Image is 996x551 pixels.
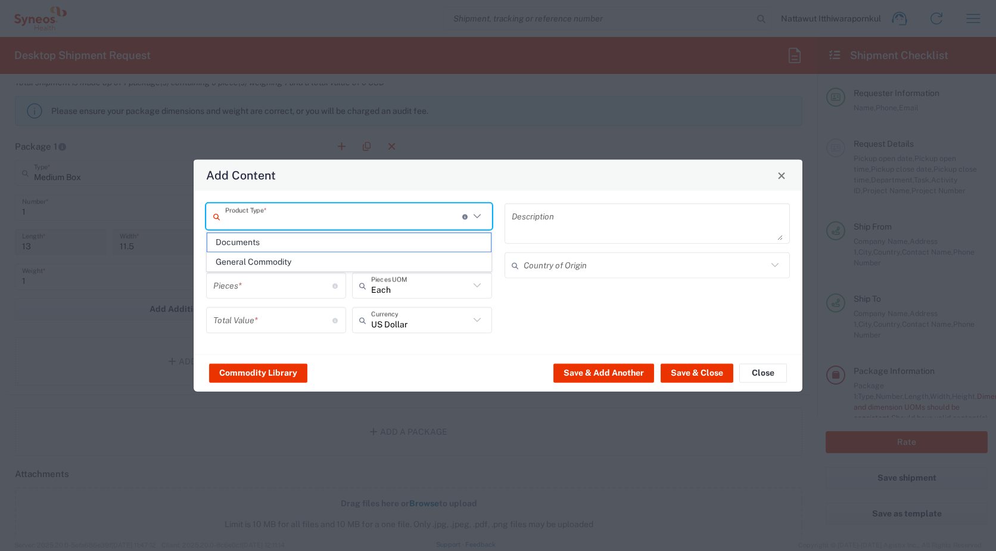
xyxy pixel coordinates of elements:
[206,166,276,184] h4: Add Content
[553,363,654,382] button: Save & Add Another
[739,363,787,382] button: Close
[207,253,491,271] span: General Commodity
[661,363,733,382] button: Save & Close
[207,233,491,252] span: Documents
[773,167,790,184] button: Close
[209,363,307,382] button: Commodity Library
